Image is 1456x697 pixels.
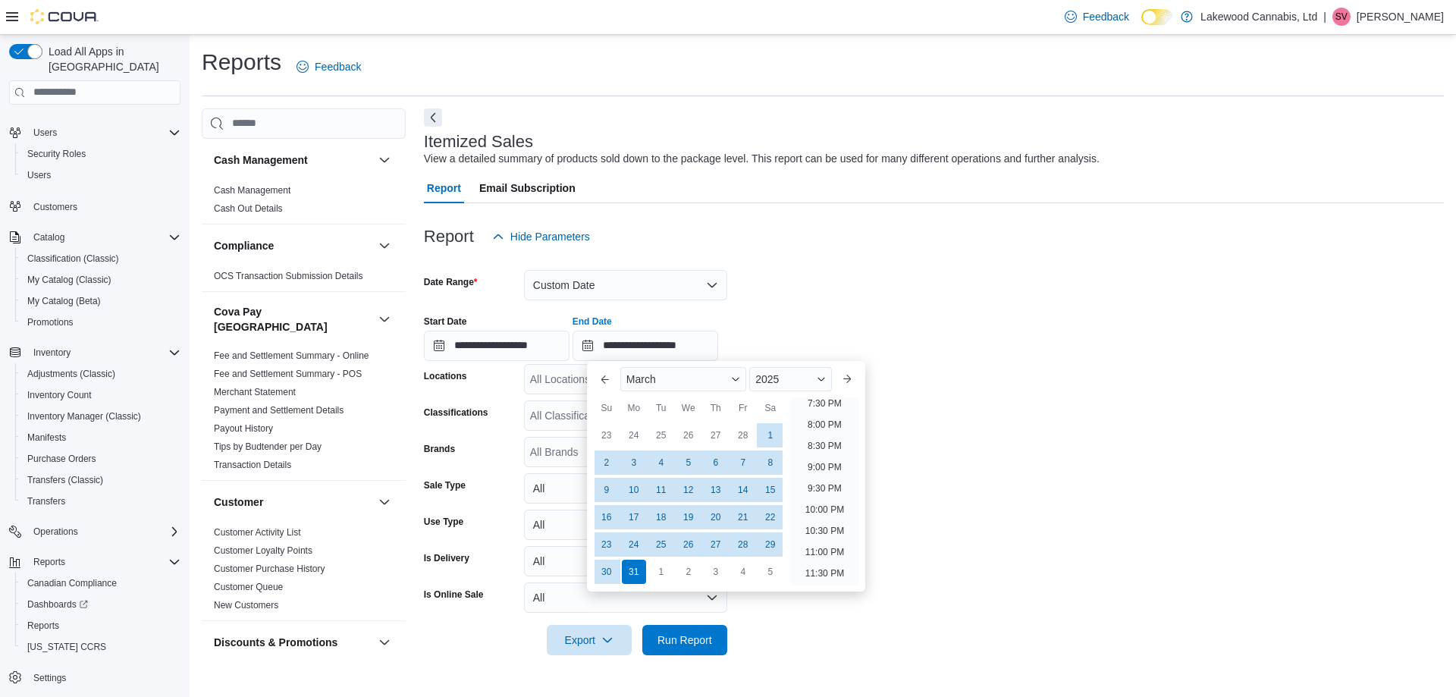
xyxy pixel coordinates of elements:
[214,387,296,397] a: Merchant Statement
[214,152,372,168] button: Cash Management
[375,237,394,255] button: Compliance
[427,173,461,203] span: Report
[21,365,180,383] span: Adjustments (Classic)
[27,410,141,422] span: Inventory Manager (Classic)
[202,181,406,224] div: Cash Management
[33,231,64,243] span: Catalog
[649,532,673,557] div: day-25
[1335,8,1348,26] span: SV
[3,227,187,248] button: Catalog
[21,638,180,656] span: Washington CCRS
[424,316,467,328] label: Start Date
[622,560,646,584] div: day-31
[524,510,727,540] button: All
[524,473,727,504] button: All
[214,369,362,379] a: Fee and Settlement Summary - POS
[214,564,325,574] a: Customer Purchase History
[802,394,848,413] li: 7:30 PM
[33,201,77,213] span: Customers
[1332,8,1351,26] div: Scott Villanueva-Hlad
[622,451,646,475] div: day-3
[214,185,290,196] a: Cash Management
[424,370,467,382] label: Locations
[33,672,66,684] span: Settings
[524,270,727,300] button: Custom Date
[27,295,101,307] span: My Catalog (Beta)
[214,304,372,334] button: Cova Pay [GEOGRAPHIC_DATA]
[214,635,372,650] button: Discounts & Promotions
[755,373,779,385] span: 2025
[214,526,301,538] span: Customer Activity List
[799,501,850,519] li: 10:00 PM
[15,469,187,491] button: Transfers (Classic)
[649,396,673,420] div: Tu
[676,505,701,529] div: day-19
[27,553,71,571] button: Reports
[21,386,98,404] a: Inventory Count
[214,203,283,214] a: Cash Out Details
[21,166,180,184] span: Users
[424,407,488,419] label: Classifications
[214,494,263,510] h3: Customer
[21,313,180,331] span: Promotions
[21,271,118,289] a: My Catalog (Classic)
[622,505,646,529] div: day-17
[21,145,180,163] span: Security Roles
[3,521,187,542] button: Operations
[21,271,180,289] span: My Catalog (Classic)
[202,47,281,77] h1: Reports
[21,492,71,510] a: Transfers
[42,44,180,74] span: Load All Apps in [GEOGRAPHIC_DATA]
[758,451,783,475] div: day-8
[15,427,187,448] button: Manifests
[27,389,92,401] span: Inventory Count
[676,478,701,502] div: day-12
[556,625,623,655] span: Export
[595,505,619,529] div: day-16
[214,238,372,253] button: Compliance
[486,221,596,252] button: Hide Parameters
[524,546,727,576] button: All
[3,667,187,689] button: Settings
[21,617,180,635] span: Reports
[704,478,728,502] div: day-13
[214,581,283,593] span: Customer Queue
[21,595,180,614] span: Dashboards
[27,598,88,611] span: Dashboards
[214,441,322,453] span: Tips by Budtender per Day
[214,386,296,398] span: Merchant Statement
[1200,8,1317,26] p: Lakewood Cannabis, Ltd
[547,625,632,655] button: Export
[30,9,99,24] img: Cova
[21,365,121,383] a: Adjustments (Classic)
[758,560,783,584] div: day-5
[622,478,646,502] div: day-10
[21,450,180,468] span: Purchase Orders
[649,451,673,475] div: day-4
[573,331,718,361] input: Press the down key to enter a popover containing a calendar. Press the escape key to close the po...
[15,165,187,186] button: Users
[649,478,673,502] div: day-11
[214,271,363,281] a: OCS Transaction Submission Details
[731,451,755,475] div: day-7
[595,532,619,557] div: day-23
[595,478,619,502] div: day-9
[21,429,72,447] a: Manifests
[27,148,86,160] span: Security Roles
[799,543,850,561] li: 11:00 PM
[1141,9,1173,25] input: Dark Mode
[704,505,728,529] div: day-20
[642,625,727,655] button: Run Report
[704,532,728,557] div: day-27
[21,574,123,592] a: Canadian Compliance
[27,668,180,687] span: Settings
[214,368,362,380] span: Fee and Settlement Summary - POS
[758,423,783,447] div: day-1
[595,451,619,475] div: day-2
[731,423,755,447] div: day-28
[15,248,187,269] button: Classification (Classic)
[649,505,673,529] div: day-18
[676,396,701,420] div: We
[21,574,180,592] span: Canadian Compliance
[315,59,361,74] span: Feedback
